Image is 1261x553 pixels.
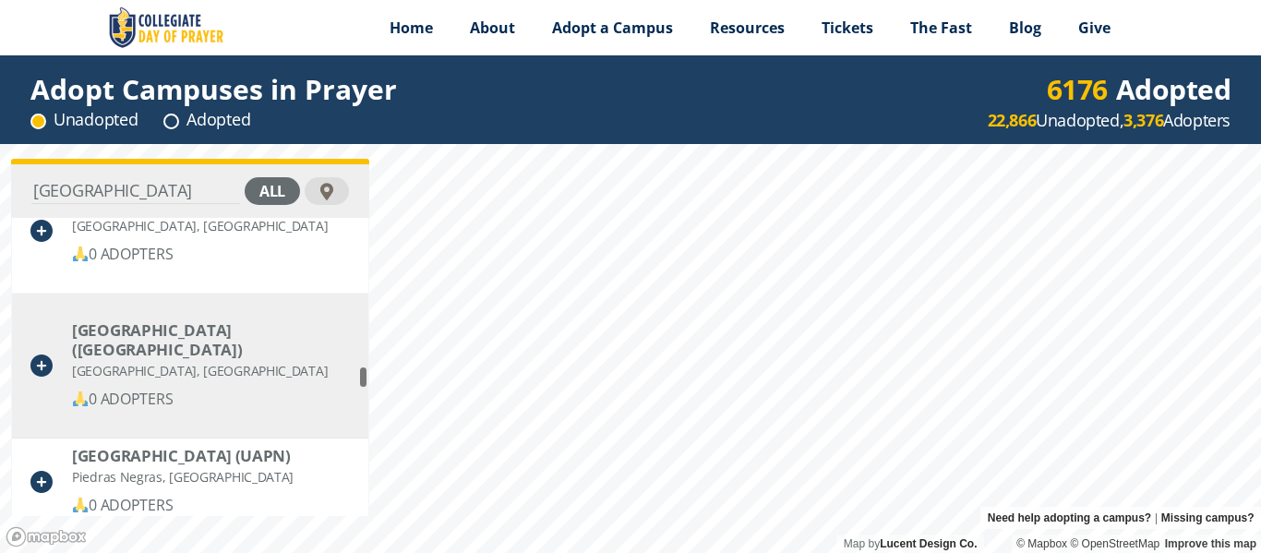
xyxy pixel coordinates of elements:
[72,359,349,382] div: [GEOGRAPHIC_DATA], [GEOGRAPHIC_DATA]
[1078,18,1111,38] span: Give
[72,214,328,237] div: [GEOGRAPHIC_DATA], [GEOGRAPHIC_DATA]
[1016,537,1067,550] a: Mapbox
[534,5,691,51] a: Adopt a Campus
[1047,78,1231,101] div: Adopted
[1060,5,1129,51] a: Give
[73,246,88,261] img: 🙏
[163,108,250,131] div: Adopted
[72,446,294,465] div: Universidad Autónoma de Piedras Negras (UAPN)
[390,18,433,38] span: Home
[72,388,349,411] div: 0 ADOPTERS
[30,78,397,101] div: Adopt Campuses in Prayer
[880,537,977,550] a: Lucent Design Co.
[31,178,240,204] input: Find Your Campus
[1009,18,1041,38] span: Blog
[803,5,892,51] a: Tickets
[30,108,138,131] div: Unadopted
[451,5,534,51] a: About
[988,507,1151,529] a: Need help adopting a campus?
[245,177,300,205] div: all
[72,465,294,488] div: Piedras Negras, [GEOGRAPHIC_DATA]
[72,320,349,359] div: Universidad Nacional Autónoma de México (UNAM)
[73,391,88,406] img: 🙏
[892,5,991,51] a: The Fast
[1161,507,1255,529] a: Missing campus?
[822,18,873,38] span: Tickets
[691,5,803,51] a: Resources
[1070,537,1159,550] a: OpenStreetMap
[72,494,294,517] div: 0 ADOPTERS
[72,243,328,266] div: 0 ADOPTERS
[371,5,451,51] a: Home
[1123,109,1163,131] strong: 3,376
[980,507,1261,529] div: |
[73,498,88,512] img: 🙏
[910,18,972,38] span: The Fast
[470,18,515,38] span: About
[836,535,984,553] div: Map by
[988,109,1037,131] strong: 22,866
[1165,537,1256,550] a: Improve this map
[988,109,1231,132] div: Unadopted, Adopters
[552,18,673,38] span: Adopt a Campus
[991,5,1060,51] a: Blog
[1047,78,1108,101] div: 6176
[710,18,785,38] span: Resources
[6,526,87,547] a: Mapbox logo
